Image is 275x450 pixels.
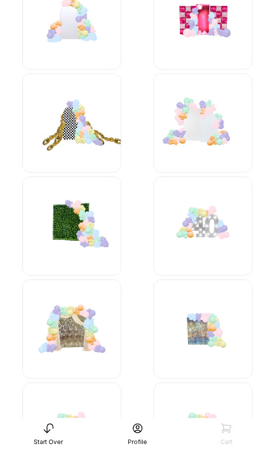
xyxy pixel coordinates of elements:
img: - [154,177,253,276]
img: - [154,280,253,379]
img: - [22,177,121,276]
img: - [22,74,121,173]
img: - [22,280,121,379]
div: Cart [220,439,232,447]
img: - [154,74,253,173]
div: Profile [128,439,147,447]
div: Start Over [34,439,63,447]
